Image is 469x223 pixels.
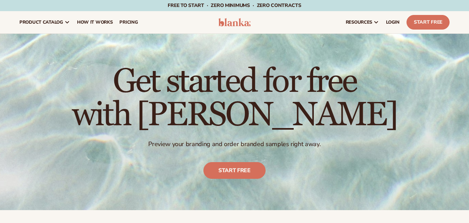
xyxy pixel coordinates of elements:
[168,2,301,9] span: Free to start · ZERO minimums · ZERO contracts
[19,19,63,25] span: product catalog
[116,11,141,33] a: pricing
[386,19,400,25] span: LOGIN
[346,19,372,25] span: resources
[407,15,450,30] a: Start Free
[218,18,251,26] img: logo
[74,11,116,33] a: How It Works
[72,65,397,132] h1: Get started for free with [PERSON_NAME]
[383,11,403,33] a: LOGIN
[77,19,113,25] span: How It Works
[16,11,74,33] a: product catalog
[72,140,397,148] p: Preview your branding and order branded samples right away.
[342,11,383,33] a: resources
[203,162,266,179] a: Start free
[119,19,138,25] span: pricing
